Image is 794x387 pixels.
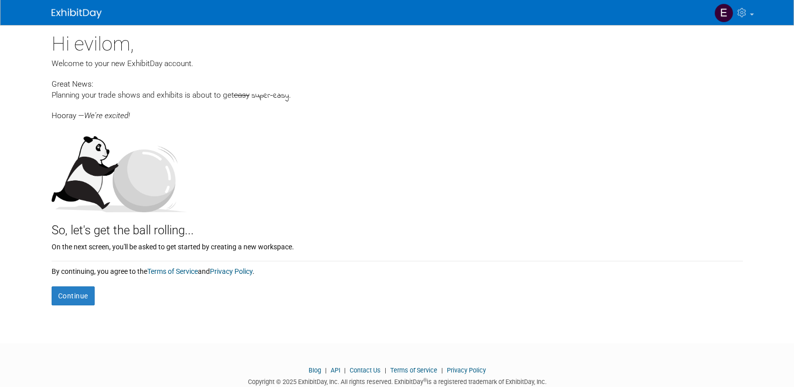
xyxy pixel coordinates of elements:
span: | [439,366,445,374]
a: Terms of Service [390,366,437,374]
a: API [331,366,340,374]
a: Contact Us [350,366,381,374]
span: | [342,366,348,374]
span: easy [234,91,249,100]
a: Privacy Policy [447,366,486,374]
span: super-easy [251,90,289,102]
div: Hi evilom, [52,25,743,58]
span: | [323,366,329,374]
div: By continuing, you agree to the and . [52,261,743,276]
img: ExhibitDay [52,9,102,19]
a: Blog [309,366,321,374]
div: Great News: [52,78,743,90]
img: evilom sadad [714,4,733,23]
div: On the next screen, you'll be asked to get started by creating a new workspace. [52,239,743,252]
span: | [382,366,389,374]
img: Let's get the ball rolling [52,126,187,212]
button: Continue [52,286,95,305]
div: Welcome to your new ExhibitDay account. [52,58,743,69]
a: Terms of Service [147,267,198,275]
div: Planning your trade shows and exhibits is about to get . [52,90,743,102]
span: We're excited! [84,111,130,120]
sup: ® [423,377,427,383]
div: So, let's get the ball rolling... [52,212,743,239]
div: Hooray — [52,102,743,121]
a: Privacy Policy [210,267,252,275]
